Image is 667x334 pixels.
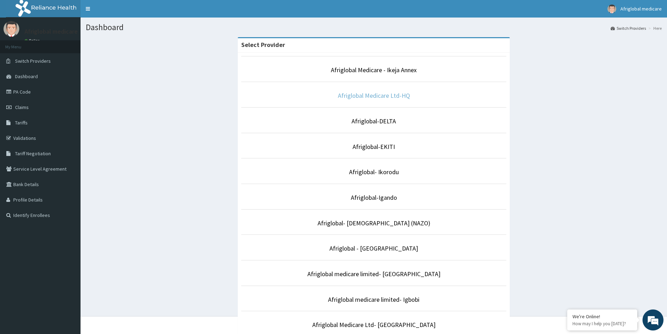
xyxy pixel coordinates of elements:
a: Afriglobal- [DEMOGRAPHIC_DATA] (NAZO) [318,219,430,227]
a: Afriglobal- Ikorodu [349,168,399,176]
img: User Image [607,5,616,13]
a: Afriglobal Medicare Ltd-HQ [338,91,410,100]
img: User Image [4,21,19,37]
p: How may I help you today? [572,321,632,327]
a: Afriglobal medicare limited- Igbobi [328,295,419,304]
div: We're Online! [572,313,632,320]
p: Afriglobal medicare [25,28,78,35]
span: Tariffs [15,120,28,126]
a: Afriglobal-EKITI [353,143,395,151]
a: Online [25,38,41,43]
span: Afriglobal medicare [620,6,662,12]
span: Tariff Negotiation [15,150,51,157]
span: Switch Providers [15,58,51,64]
span: Claims [15,104,29,110]
h1: Dashboard [86,23,662,32]
a: Afriglobal - [GEOGRAPHIC_DATA] [329,244,418,252]
li: Here [647,25,662,31]
a: Switch Providers [611,25,646,31]
strong: Select Provider [241,41,285,49]
a: Afriglobal Medicare Ltd- [GEOGRAPHIC_DATA] [312,321,436,329]
a: Afriglobal medicare limited- [GEOGRAPHIC_DATA] [307,270,440,278]
span: Dashboard [15,73,38,80]
a: Afriglobal-DELTA [352,117,396,125]
a: Afriglobal-Igando [351,193,397,202]
a: Afriglobal Medicare - Ikeja Annex [331,66,417,74]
